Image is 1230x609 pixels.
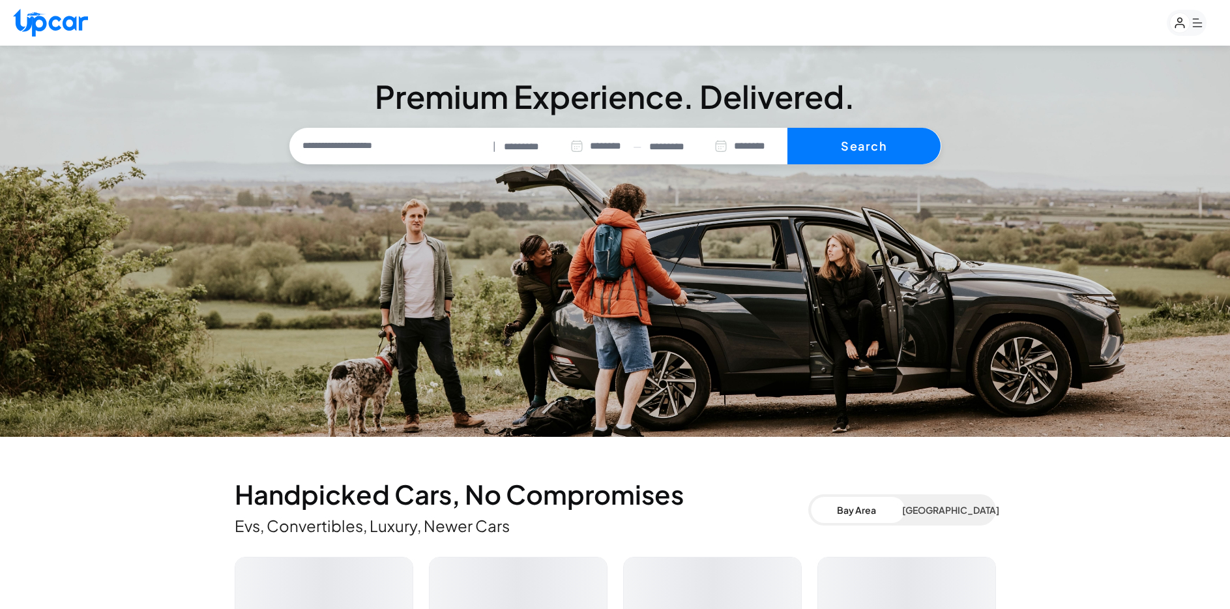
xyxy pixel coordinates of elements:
span: — [633,139,641,154]
h3: Premium Experience. Delivered. [289,81,941,112]
button: Bay Area [811,497,902,523]
h2: Handpicked Cars, No Compromises [235,484,808,505]
p: Evs, Convertibles, Luxury, Newer Cars [235,515,808,536]
span: | [493,139,496,154]
button: [GEOGRAPHIC_DATA] [902,497,993,523]
button: Search [787,128,941,164]
img: Upcar Logo [13,8,88,37]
